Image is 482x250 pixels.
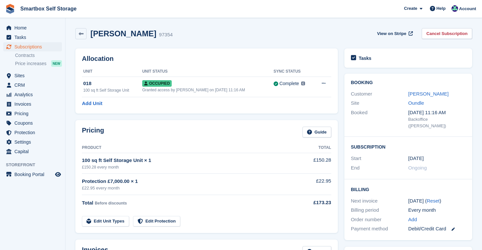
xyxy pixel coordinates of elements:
span: Help [436,5,446,12]
span: Storefront [6,162,65,168]
div: Booked [351,109,408,129]
a: menu [3,137,62,147]
img: icon-info-grey-7440780725fd019a000dd9b08b2336e03edf1995a4989e88bcd33f0948082b44.svg [301,81,305,85]
div: 100 sq ft Self Storage Unit [83,87,142,93]
div: Billing period [351,206,408,214]
div: Every month [408,206,466,214]
div: [DATE] ( ) [408,197,466,205]
th: Sync Status [274,66,314,77]
a: Edit Protection [133,216,180,227]
h2: Tasks [359,55,372,61]
span: Subscriptions [14,42,54,51]
a: menu [3,23,62,32]
a: Reset [427,198,439,204]
a: menu [3,71,62,80]
h2: Allocation [82,55,331,62]
span: Settings [14,137,54,147]
a: Guide [302,127,331,137]
th: Total [293,143,331,153]
span: Protection [14,128,54,137]
div: Next invoice [351,197,408,205]
a: menu [3,80,62,90]
span: Price increases [15,61,47,67]
span: Capital [14,147,54,156]
th: Product [82,143,293,153]
a: menu [3,147,62,156]
div: Backoffice ([PERSON_NAME]) [408,116,466,129]
a: Add Unit [82,100,102,107]
a: Cancel Subscription [422,28,472,39]
a: menu [3,99,62,109]
a: Edit Unit Types [82,216,129,227]
div: Debit/Credit Card [408,225,466,233]
h2: [PERSON_NAME] [90,29,156,38]
a: Oundle [408,100,424,106]
span: Occupied [142,80,172,87]
div: Payment method [351,225,408,233]
span: Ongoing [408,165,427,170]
span: View on Stripe [377,30,406,37]
a: menu [3,42,62,51]
th: Unit Status [142,66,274,77]
h2: Pricing [82,127,104,137]
h2: Billing [351,186,466,192]
td: £22.95 [293,174,331,195]
a: menu [3,170,62,179]
a: View on Stripe [375,28,414,39]
div: Complete [280,80,299,87]
td: £150.28 [293,153,331,173]
div: Order number [351,216,408,223]
div: £22.95 every month [82,185,293,191]
a: Contracts [15,52,62,59]
a: Add [408,216,417,223]
div: Protection £7,000.00 × 1 [82,178,293,185]
span: Total [82,200,93,205]
a: [PERSON_NAME] [408,91,449,97]
div: 100 sq ft Self Storage Unit × 1 [82,157,293,164]
img: stora-icon-8386f47178a22dfd0bd8f6a31ec36ba5ce8667c1dd55bd0f319d3a0aa187defe.svg [5,4,15,14]
div: Start [351,155,408,162]
div: NEW [51,60,62,67]
a: menu [3,90,62,99]
span: Home [14,23,54,32]
span: Before discounts [95,201,127,205]
div: £173.23 [293,199,331,206]
h2: Subscription [351,143,466,150]
img: Roger Canham [452,5,458,12]
a: menu [3,33,62,42]
span: Booking Portal [14,170,54,179]
div: 97354 [159,31,173,39]
div: Customer [351,90,408,98]
span: Coupons [14,118,54,128]
span: Sites [14,71,54,80]
div: 018 [83,80,142,87]
time: 2025-08-22 00:00:00 UTC [408,155,424,162]
div: Granted access by [PERSON_NAME] on [DATE] 11:16 AM [142,87,274,93]
th: Unit [82,66,142,77]
a: menu [3,128,62,137]
h2: Booking [351,80,466,85]
a: menu [3,109,62,118]
div: [DATE] 11:16 AM [408,109,466,116]
span: Invoices [14,99,54,109]
div: End [351,164,408,172]
span: Account [459,6,476,12]
span: Create [404,5,417,12]
span: Tasks [14,33,54,42]
a: Smartbox Self Storage [18,3,79,14]
div: Site [351,99,408,107]
a: menu [3,118,62,128]
a: Preview store [54,170,62,178]
span: Pricing [14,109,54,118]
span: CRM [14,80,54,90]
span: Analytics [14,90,54,99]
div: £150.28 every month [82,164,293,170]
a: Price increases NEW [15,60,62,67]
